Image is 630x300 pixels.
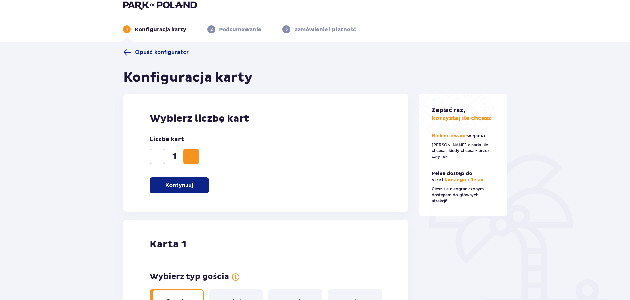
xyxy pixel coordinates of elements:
p: Liczba kart [150,135,184,143]
p: 1 [126,26,128,32]
a: Opuść konfigurator [123,48,189,56]
div: 2Podsumowanie [207,25,261,33]
p: Wybierz typ gościa [150,272,229,282]
span: Zapłać raz, [432,106,465,114]
p: Podsumowanie [219,26,261,33]
div: 3Zamówienie i płatność [282,25,356,33]
p: [PERSON_NAME] z parku ile chcesz i kiedy chcesz - przez cały rok [432,142,495,160]
p: Karta 1 [150,238,186,251]
p: korzystaj ile chcesz [432,106,491,122]
button: Zmniejsz [150,149,165,164]
div: 1Konfiguracja karty [123,25,186,33]
p: Ciesz się nieograniczonym dostępem do głównych atrakcji! [432,186,495,204]
button: Kontynuuj [150,177,209,193]
p: Nielimitowane [432,133,486,139]
span: wejścia [467,134,485,138]
p: Wybierz liczbę kart [150,112,382,125]
h1: Konfiguracja karty [123,69,253,86]
span: Opuść konfigurator [135,49,189,56]
p: 2 [210,26,213,32]
span: 1 [167,151,182,161]
span: Pełen dostęp do stref [432,171,472,182]
img: Park of Poland logo [123,0,197,10]
p: Jamango i Relax [432,170,495,183]
button: Zwiększ [183,149,199,164]
p: Kontynuuj [165,182,193,189]
p: Zamówienie i płatność [294,26,356,33]
p: 3 [285,26,288,32]
p: Konfiguracja karty [135,26,186,33]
